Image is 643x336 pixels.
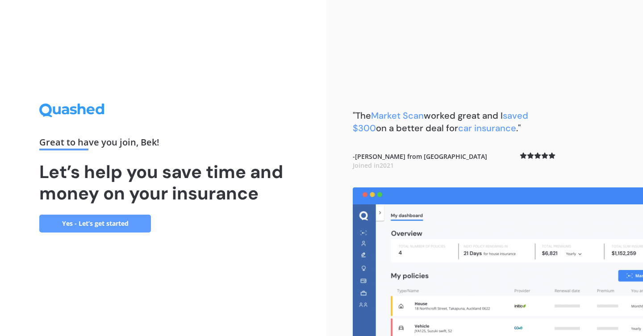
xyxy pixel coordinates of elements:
span: Joined in 2021 [353,161,394,170]
span: saved $300 [353,110,528,134]
span: Market Scan [371,110,424,121]
span: car insurance [458,122,516,134]
h1: Let’s help you save time and money on your insurance [39,161,287,204]
div: Great to have you join , Bek ! [39,138,287,150]
a: Yes - Let’s get started [39,215,151,232]
img: dashboard.webp [353,187,643,336]
b: - [PERSON_NAME] from [GEOGRAPHIC_DATA] [353,152,487,170]
b: "The worked great and I on a better deal for ." [353,110,528,134]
